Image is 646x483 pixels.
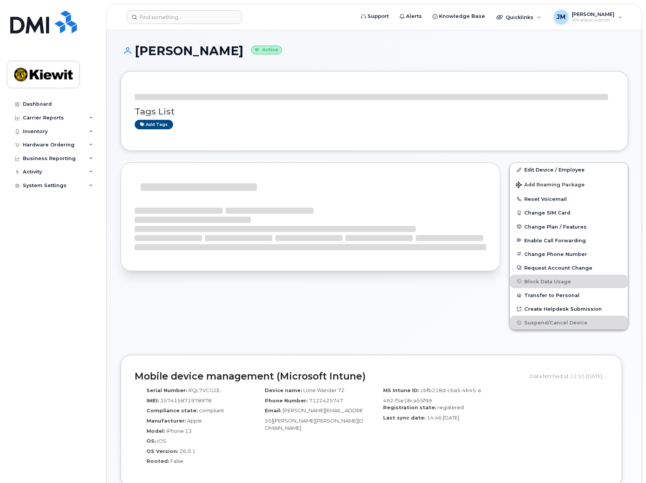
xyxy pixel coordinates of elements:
[530,369,608,383] div: Data fetched at 12:55 [DATE]
[146,448,178,455] label: OS Version:
[524,224,587,229] span: Change Plan / Features
[251,46,282,54] small: Active
[265,387,302,394] label: Device name:
[510,192,628,206] button: Reset Voicemail
[135,371,524,382] h2: Mobile device management (Microsoft Intune)
[121,44,628,57] h1: [PERSON_NAME]
[160,397,212,404] span: 357415871978978
[524,320,587,326] span: Suspend/Cancel Device
[510,261,628,275] button: Request Account Change
[427,415,459,421] span: 14:46 [DATE]
[265,397,308,404] label: Phone Number:
[303,387,345,393] span: Lone Wander 72
[265,407,363,431] span: [PERSON_NAME][EMAIL_ADDRESS][PERSON_NAME][PERSON_NAME][DOMAIN_NAME]
[510,288,628,302] button: Transfer to Personal
[146,407,198,414] label: Compliance state:
[438,404,464,410] span: registered
[510,163,628,176] a: Edit Device / Employee
[510,234,628,247] button: Enable Call Forwarding
[510,302,628,316] a: Create Helpdesk Submission
[516,182,585,189] span: Add Roaming Package
[309,397,343,404] span: 7122425747
[199,407,224,413] span: compliant
[135,107,614,116] h3: Tags List
[510,275,628,288] button: Block Data Usage
[524,237,586,243] span: Enable Call Forwarding
[510,316,628,329] button: Suspend/Cancel Device
[146,397,159,404] label: IMEI:
[166,428,192,434] span: iPhone 13
[383,387,419,394] label: MS Intune ID:
[383,404,436,411] label: Registration state:
[146,417,186,424] label: Manufacturer:
[157,438,166,444] span: iOS
[510,247,628,261] button: Change Phone Number
[170,458,183,464] span: False
[146,458,169,465] label: Rooted:
[188,387,221,393] span: RQL7VCGJJL
[146,387,187,394] label: Serial Number:
[265,407,282,414] label: Email:
[187,418,202,424] span: Apple
[146,437,156,445] label: OS:
[383,387,481,404] span: cbfb218d-c6a5-4b45-a492-f5e18ca55f99
[146,427,165,435] label: Model:
[135,120,173,129] a: Add tags
[180,448,196,454] span: 26.0.1
[510,176,628,192] button: Add Roaming Package
[383,414,426,421] label: Last sync date:
[510,206,628,219] button: Change SIM Card
[510,220,628,234] button: Change Plan / Features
